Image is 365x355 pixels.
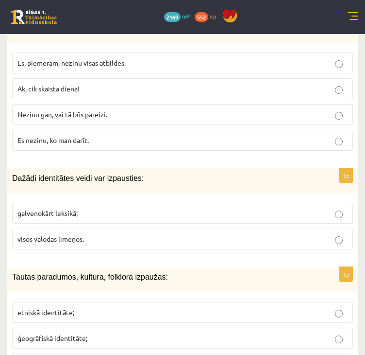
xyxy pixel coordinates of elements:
span: 2169 [164,12,181,22]
input: visos valodas līmeņos. [335,236,343,244]
a: Rīgas 1. Tālmācības vidusskola [11,10,57,24]
span: xp [210,12,216,20]
span: visos valodas līmeņos. [17,234,84,243]
span: Es nezinu, ko man darīt. [17,136,89,144]
span: galvenokārt leksikā; [17,209,78,217]
input: ģeogrāfiskā identitāte; [335,336,343,343]
span: Nezinu gan, vai tā būs pareizi. [17,110,107,119]
input: galvenokārt leksikā; [335,211,343,218]
span: Dažādi identitātes veidi var izpausties: [12,174,144,182]
input: Nezinu gan, vai tā būs pareizi. [335,112,343,120]
input: etniskā identitāte; [335,310,343,318]
span: ģeogrāfiskā identitāte; [17,334,87,342]
span: mP [182,12,190,20]
input: Es, piemēram, nezinu visas atbildes. [335,60,343,68]
input: Ak, cik skaista diena! [335,86,343,94]
span: Ak, cik skaista diena! [17,84,80,93]
p: 1p [339,168,353,183]
span: Es, piemēram, nezinu visas atbildes. [17,58,126,67]
input: Es nezinu, ko man darīt. [335,138,343,145]
a: 552 xp [195,12,221,20]
span: Tautas paradumos, kultūrā, folklorā izpaužas: [12,273,168,281]
span: etniskā identitāte; [17,308,74,317]
span: 552 [195,12,208,22]
p: 1p [339,266,353,282]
